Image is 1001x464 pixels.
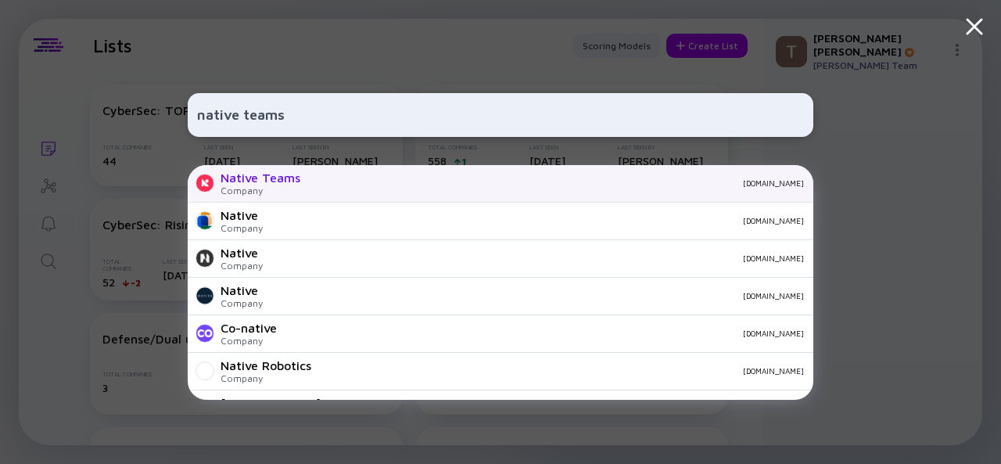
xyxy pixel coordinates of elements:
[221,358,311,372] div: Native Robotics
[221,246,263,260] div: Native
[221,283,263,297] div: Native
[313,178,804,188] div: [DOMAIN_NAME]
[221,260,263,272] div: Company
[221,171,300,185] div: Native Teams
[197,101,804,129] input: Search Company or Investor...
[221,321,277,335] div: Co-native
[221,372,311,384] div: Company
[221,222,263,234] div: Company
[221,297,263,309] div: Company
[275,291,804,300] div: [DOMAIN_NAME]
[221,335,277,347] div: Company
[221,208,263,222] div: Native
[221,396,321,410] div: [DOMAIN_NAME]
[275,254,804,263] div: [DOMAIN_NAME]
[324,366,804,376] div: [DOMAIN_NAME]
[221,185,300,196] div: Company
[275,216,804,225] div: [DOMAIN_NAME]
[289,329,804,338] div: [DOMAIN_NAME]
